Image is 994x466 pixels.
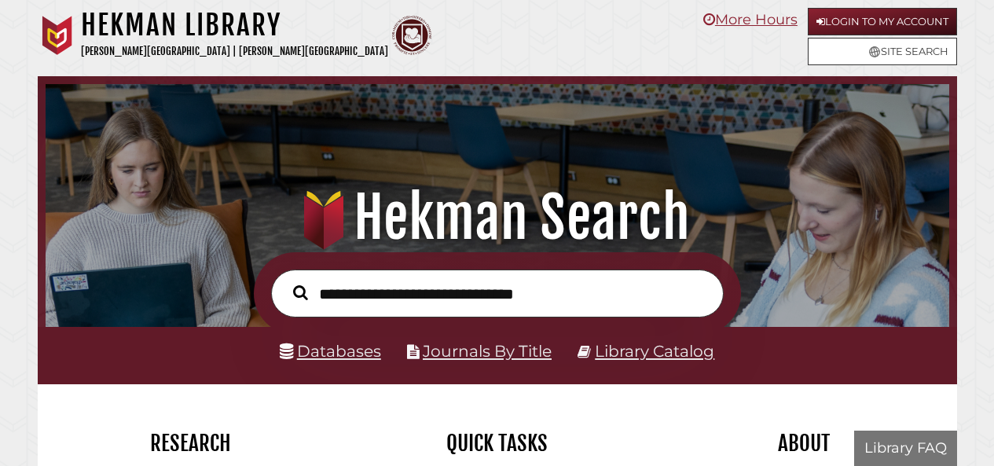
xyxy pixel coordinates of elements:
[356,430,639,457] h2: Quick Tasks
[38,16,77,55] img: Calvin University
[392,16,431,55] img: Calvin Theological Seminary
[423,341,552,361] a: Journals By Title
[285,281,316,304] button: Search
[60,183,933,252] h1: Hekman Search
[703,11,798,28] a: More Hours
[50,430,332,457] h2: Research
[81,8,388,42] h1: Hekman Library
[81,42,388,61] p: [PERSON_NAME][GEOGRAPHIC_DATA] | [PERSON_NAME][GEOGRAPHIC_DATA]
[595,341,714,361] a: Library Catalog
[293,284,308,300] i: Search
[808,8,957,35] a: Login to My Account
[662,430,945,457] h2: About
[808,38,957,65] a: Site Search
[280,341,381,361] a: Databases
